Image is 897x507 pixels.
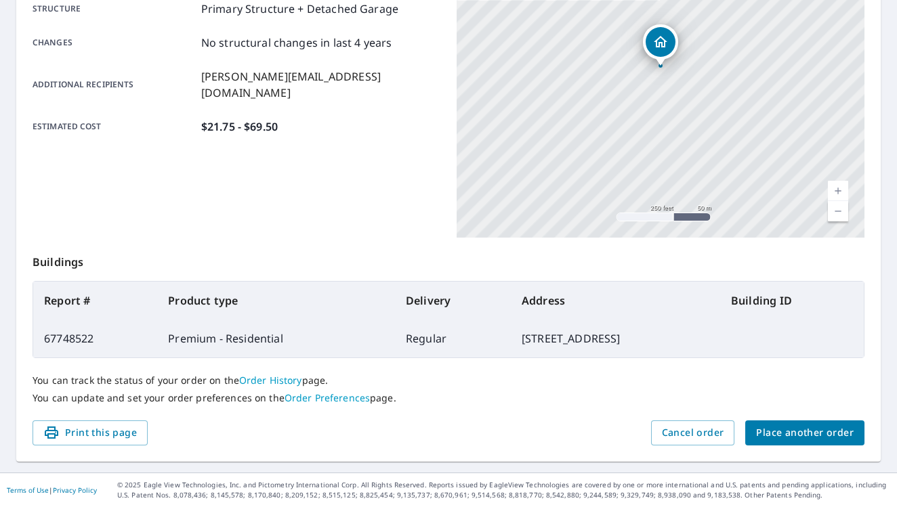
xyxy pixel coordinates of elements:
p: You can track the status of your order on the page. [33,374,864,387]
p: $21.75 - $69.50 [201,118,278,135]
a: Order History [239,374,302,387]
p: Estimated cost [33,118,196,135]
p: Primary Structure + Detached Garage [201,1,398,17]
span: Print this page [43,424,137,441]
th: Address [511,282,720,319]
td: Regular [395,319,511,357]
p: Buildings [33,238,864,281]
a: Privacy Policy [53,485,97,495]
div: Dropped pin, building 1, Residential property, 385 Oxford Ave Aberdeen, MD 21001 [643,24,678,66]
button: Print this page [33,420,148,445]
a: Terms of Use [7,485,49,495]
th: Report # [33,282,157,319]
td: Premium - Residential [157,319,395,357]
button: Cancel order [651,420,735,445]
p: Structure [33,1,196,17]
p: | [7,486,97,494]
span: Cancel order [662,424,724,441]
a: Current Level 17, Zoom In [828,181,848,201]
a: Current Level 17, Zoom Out [828,201,848,221]
a: Order Preferences [285,391,370,404]
td: [STREET_ADDRESS] [511,319,720,357]
p: No structural changes in last 4 years [201,35,392,51]
p: You can update and set your order preferences on the page. [33,392,864,404]
p: [PERSON_NAME][EMAIL_ADDRESS][DOMAIN_NAME] [201,68,440,101]
span: Place another order [756,424,854,441]
th: Product type [157,282,395,319]
p: © 2025 Eagle View Technologies, Inc. and Pictometry International Corp. All Rights Reserved. Repo... [117,480,890,500]
th: Delivery [395,282,511,319]
p: Additional recipients [33,68,196,101]
th: Building ID [720,282,864,319]
button: Place another order [745,420,864,445]
td: 67748522 [33,319,157,357]
p: Changes [33,35,196,51]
